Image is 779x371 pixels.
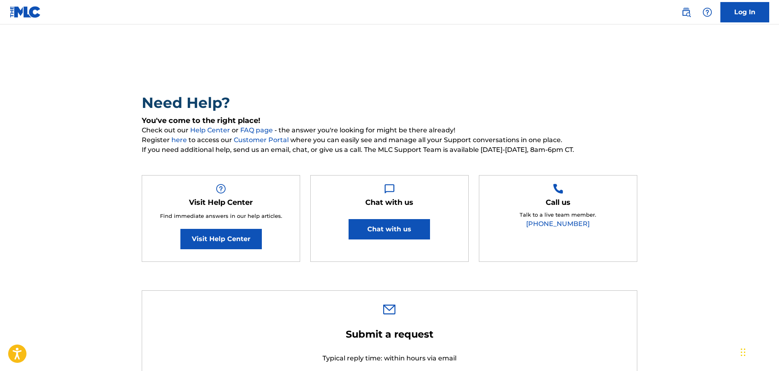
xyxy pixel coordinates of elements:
img: MLC Logo [10,6,41,18]
span: Find immediate answers in our help articles. [160,213,282,219]
p: Talk to a live team member. [520,211,596,219]
span: Typical reply time: within hours via email [323,354,456,362]
div: Drag [741,340,746,364]
img: 0ff00501b51b535a1dc6.svg [383,305,395,314]
img: Help Box Image [384,184,395,194]
h5: You've come to the right place! [142,116,637,125]
button: Chat with us [349,219,430,239]
div: Help [699,4,715,20]
a: Customer Portal [234,136,290,144]
img: Help Box Image [216,184,226,194]
h5: Call us [546,198,571,207]
img: Help Box Image [553,184,563,194]
a: Log In [720,2,769,22]
iframe: Chat Widget [738,332,779,371]
h5: Visit Help Center [189,198,253,207]
h2: Need Help? [142,94,637,112]
span: Check out our or - the answer you're looking for might be there already! [142,125,637,135]
img: help [702,7,712,17]
a: [PHONE_NUMBER] [526,220,590,228]
h5: Chat with us [365,198,413,207]
a: Public Search [678,4,694,20]
a: here [171,136,189,144]
h2: Submit a request [292,328,487,340]
span: Register to access our where you can easily see and manage all your Support conversations in one ... [142,135,637,145]
span: If you need additional help, send us an email, chat, or give us a call. The MLC Support Team is a... [142,145,637,155]
a: Help Center [190,126,232,134]
a: Visit Help Center [180,229,262,249]
a: FAQ page [240,126,274,134]
img: search [681,7,691,17]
